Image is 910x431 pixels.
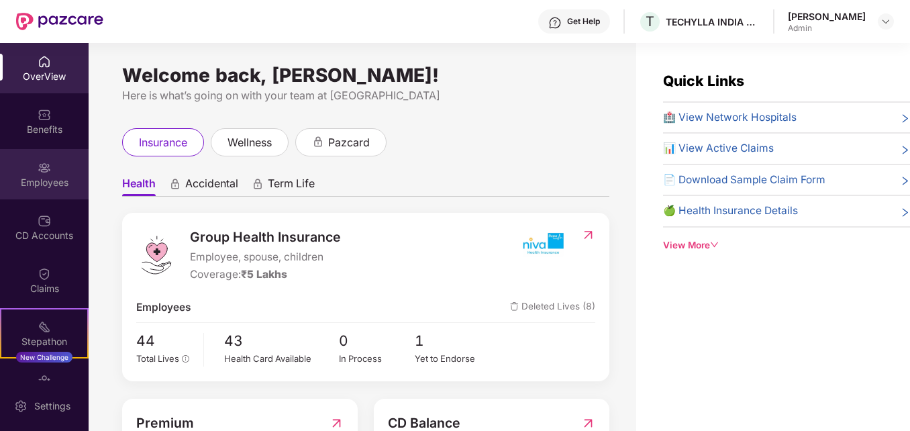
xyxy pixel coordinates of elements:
[788,10,866,23] div: [PERSON_NAME]
[136,299,191,316] span: Employees
[169,178,181,190] div: animation
[38,214,51,228] img: svg+xml;base64,PHN2ZyBpZD0iQ0RfQWNjb3VudHMiIGRhdGEtbmFtZT0iQ0QgQWNjb3VudHMiIHhtbG5zPSJodHRwOi8vd3...
[190,249,341,265] span: Employee, spouse, children
[646,13,654,30] span: T
[517,227,568,260] img: insurerIcon
[227,134,272,151] span: wellness
[136,353,179,364] span: Total Lives
[581,228,595,242] img: RedirectIcon
[1,335,87,348] div: Stepathon
[14,399,28,413] img: svg+xml;base64,PHN2ZyBpZD0iU2V0dGluZy0yMHgyMCIgeG1sbnM9Imh0dHA6Ly93d3cudzMub3JnLzIwMDAvc3ZnIiB3aW...
[548,16,562,30] img: svg+xml;base64,PHN2ZyBpZD0iSGVscC0zMngzMiIgeG1sbnM9Imh0dHA6Ly93d3cudzMub3JnLzIwMDAvc3ZnIiB3aWR0aD...
[30,399,74,413] div: Settings
[663,140,774,156] span: 📊 View Active Claims
[788,23,866,34] div: Admin
[710,240,719,250] span: down
[663,203,798,219] span: 🍏 Health Insurance Details
[510,302,519,311] img: deleteIcon
[190,227,341,248] span: Group Health Insurance
[328,134,370,151] span: pazcard
[16,352,72,363] div: New Challenge
[38,373,51,387] img: svg+xml;base64,PHN2ZyBpZD0iRW5kb3JzZW1lbnRzIiB4bWxucz0iaHR0cDovL3d3dy53My5vcmcvMjAwMC9zdmciIHdpZH...
[38,108,51,122] img: svg+xml;base64,PHN2ZyBpZD0iQmVuZWZpdHMiIHhtbG5zPSJodHRwOi8vd3d3LnczLm9yZy8yMDAwL3N2ZyIgd2lkdGg9Ij...
[663,73,744,89] span: Quick Links
[38,320,51,334] img: svg+xml;base64,PHN2ZyB4bWxucz0iaHR0cDovL3d3dy53My5vcmcvMjAwMC9zdmciIHdpZHRoPSIyMSIgaGVpZ2h0PSIyMC...
[122,177,156,196] span: Health
[38,267,51,281] img: svg+xml;base64,PHN2ZyBpZD0iQ2xhaW0iIHhtbG5zPSJodHRwOi8vd3d3LnczLm9yZy8yMDAwL3N2ZyIgd2lkdGg9IjIwIi...
[136,330,193,352] span: 44
[16,13,103,30] img: New Pazcare Logo
[663,238,910,252] div: View More
[38,161,51,175] img: svg+xml;base64,PHN2ZyBpZD0iRW1wbG95ZWVzIiB4bWxucz0iaHR0cDovL3d3dy53My5vcmcvMjAwMC9zdmciIHdpZHRoPS...
[252,178,264,190] div: animation
[567,16,600,27] div: Get Help
[339,352,415,365] div: In Process
[415,330,491,352] span: 1
[510,299,595,316] span: Deleted Lives (8)
[224,330,339,352] span: 43
[241,268,287,281] span: ₹5 Lakhs
[122,87,609,104] div: Here is what’s going on with your team at [GEOGRAPHIC_DATA]
[880,16,891,27] img: svg+xml;base64,PHN2ZyBpZD0iRHJvcGRvd24tMzJ4MzIiIHhtbG5zPSJodHRwOi8vd3d3LnczLm9yZy8yMDAwL3N2ZyIgd2...
[190,267,341,283] div: Coverage:
[663,172,825,188] span: 📄 Download Sample Claim Form
[224,352,339,365] div: Health Card Available
[182,355,190,363] span: info-circle
[415,352,491,365] div: Yet to Endorse
[268,177,315,196] span: Term Life
[139,134,187,151] span: insurance
[38,55,51,68] img: svg+xml;base64,PHN2ZyBpZD0iSG9tZSIgeG1sbnM9Imh0dHA6Ly93d3cudzMub3JnLzIwMDAvc3ZnIiB3aWR0aD0iMjAiIG...
[312,136,324,148] div: animation
[122,70,609,81] div: Welcome back, [PERSON_NAME]!
[663,109,797,126] span: 🏥 View Network Hospitals
[185,177,238,196] span: Accidental
[339,330,415,352] span: 0
[136,235,176,275] img: logo
[666,15,760,28] div: TECHYLLA INDIA PRIVATE LIMITED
